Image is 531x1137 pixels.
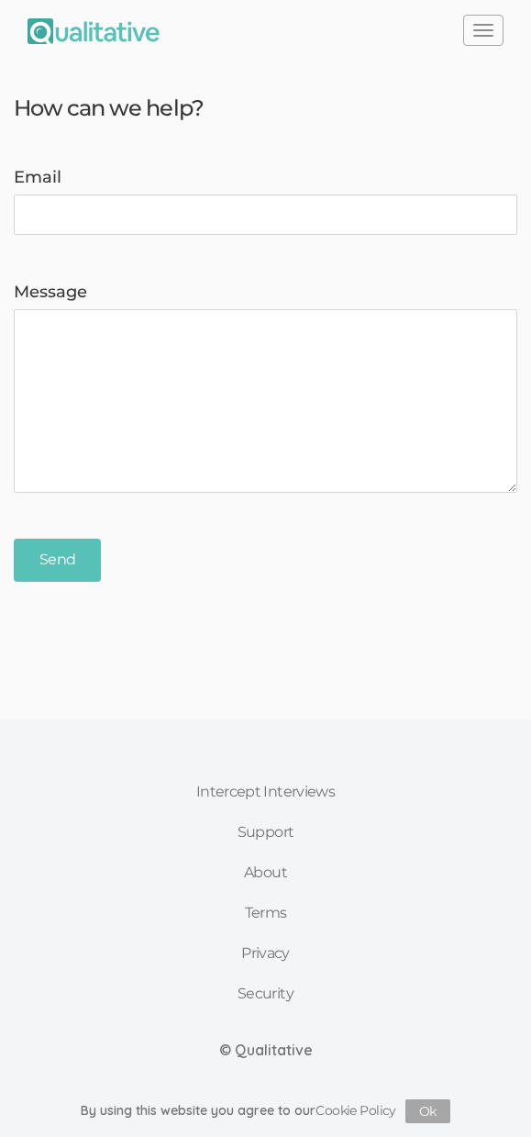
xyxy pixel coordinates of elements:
input: Send [14,539,101,582]
a: Terms [177,893,354,933]
a: About [177,853,354,893]
label: Message [14,281,517,305]
a: Privacy [177,933,354,974]
a: Intercept Interviews [177,772,354,812]
a: Security [177,974,354,1014]
div: By using this website you agree to our [81,1098,450,1123]
div: © Qualitative [219,1040,313,1061]
img: Qualitative [28,18,160,44]
label: Email [14,166,517,190]
a: Support [177,812,354,853]
a: Cookie Policy [315,1102,396,1119]
button: Ok [405,1099,450,1123]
